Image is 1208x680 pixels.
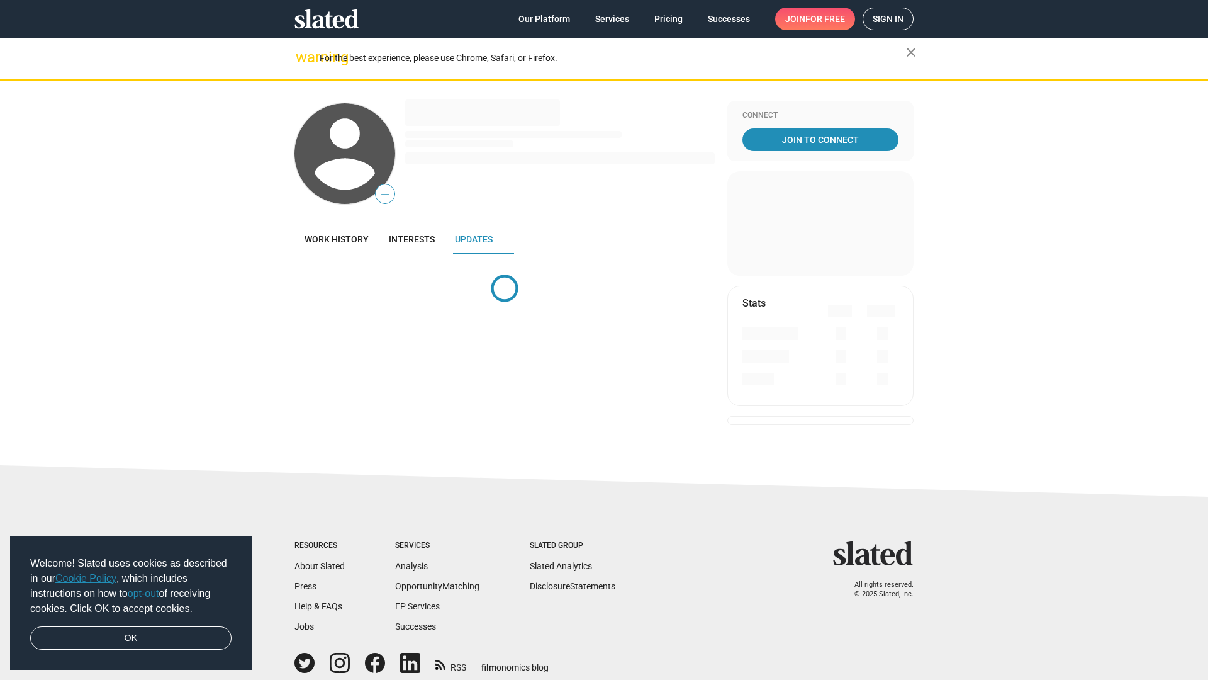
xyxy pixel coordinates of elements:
mat-icon: close [903,45,919,60]
div: Slated Group [530,541,615,551]
span: Services [595,8,629,30]
a: dismiss cookie message [30,626,232,650]
mat-card-title: Stats [742,297,766,310]
div: cookieconsent [10,536,252,671]
mat-icon: warning [296,50,311,65]
div: For the best experience, please use Chrome, Safari, or Firefox. [320,50,906,67]
a: OpportunityMatching [395,581,479,591]
a: Sign in [863,8,914,30]
span: Join To Connect [745,128,896,151]
span: Our Platform [518,8,570,30]
a: Interests [379,224,445,254]
span: Interests [389,234,435,244]
a: RSS [435,654,466,674]
a: Help & FAQs [294,601,342,611]
span: Join [785,8,845,30]
a: filmonomics blog [481,652,549,674]
span: film [481,662,496,672]
a: Join To Connect [742,128,898,151]
a: EP Services [395,601,440,611]
span: Work history [305,234,369,244]
a: Joinfor free [775,8,855,30]
a: Updates [445,224,503,254]
a: Our Platform [508,8,580,30]
span: Welcome! Slated uses cookies as described in our , which includes instructions on how to of recei... [30,556,232,616]
div: Services [395,541,479,551]
a: Pricing [644,8,693,30]
a: Slated Analytics [530,561,592,571]
a: Jobs [294,621,314,632]
span: Sign in [873,8,903,30]
a: Cookie Policy [55,573,116,584]
a: About Slated [294,561,345,571]
a: Work history [294,224,379,254]
div: Resources [294,541,345,551]
p: All rights reserved. © 2025 Slated, Inc. [841,581,914,599]
span: Pricing [654,8,683,30]
span: Successes [708,8,750,30]
span: for free [805,8,845,30]
a: Services [585,8,639,30]
a: Successes [698,8,760,30]
a: DisclosureStatements [530,581,615,591]
div: Connect [742,111,898,121]
a: Press [294,581,316,591]
a: Successes [395,621,436,632]
span: Updates [455,234,493,244]
a: Analysis [395,561,428,571]
a: opt-out [128,588,159,599]
span: — [376,186,394,203]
